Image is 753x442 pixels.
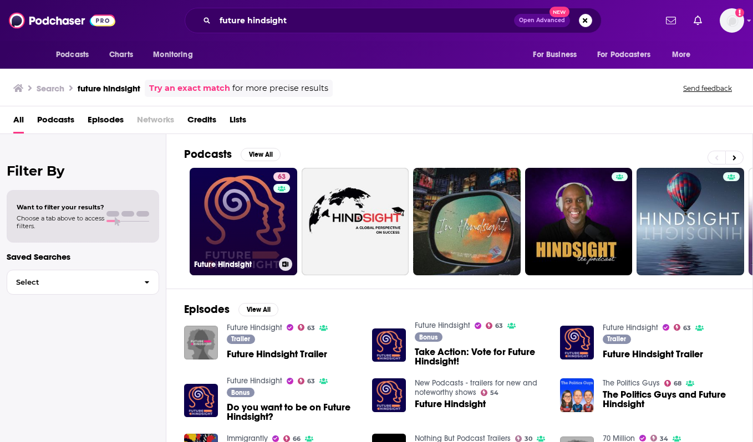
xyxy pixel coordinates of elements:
a: Future Hindsight Trailer [227,350,327,359]
span: Trailer [231,336,250,342]
a: Future Hindsight [603,323,658,332]
button: View All [241,148,281,161]
span: 68 [674,381,681,386]
a: Podchaser - Follow, Share and Rate Podcasts [9,10,115,31]
a: Charts [102,44,140,65]
span: 63 [683,326,691,331]
span: For Business [533,47,577,63]
span: 34 [660,436,668,441]
a: The Politics Guys [603,378,660,388]
a: Episodes [88,111,124,133]
span: 66 [293,436,301,441]
a: Future Hindsight [227,376,282,386]
a: 34 [650,435,669,441]
a: New Podcasts - trailers for new and noteworthy shows [415,378,537,397]
a: Future Hindsight Trailer [603,350,703,359]
a: Show notifications dropdown [662,11,680,30]
img: Take Action: Vote for Future Hindsight! [372,328,406,362]
button: open menu [590,44,666,65]
span: Choose a tab above to access filters. [17,214,104,230]
input: Search podcasts, credits, & more... [215,12,514,29]
a: Lists [230,111,246,133]
button: open menu [525,44,591,65]
a: All [13,111,24,133]
h2: Filter By [7,163,159,179]
a: 63 [298,324,316,331]
a: Future Hindsight [227,323,282,332]
span: 63 [307,326,315,331]
span: More [672,47,691,63]
button: Send feedback [680,84,735,93]
button: Open AdvancedNew [514,14,570,27]
a: The Politics Guys and Future Hindsight [560,378,594,412]
span: Podcasts [56,47,89,63]
button: open menu [48,44,103,65]
span: 63 [495,323,503,328]
svg: Add a profile image [735,8,744,17]
a: Take Action: Vote for Future Hindsight! [415,347,547,366]
h3: Future Hindsight [194,260,274,269]
button: View All [238,303,278,316]
h2: Episodes [184,302,230,316]
a: Show notifications dropdown [689,11,706,30]
span: Networks [137,111,174,133]
a: The Politics Guys and Future Hindsight [603,390,735,409]
h3: Search [37,83,64,94]
button: Select [7,270,159,295]
a: PodcastsView All [184,147,281,161]
span: For Podcasters [597,47,650,63]
img: User Profile [720,8,744,33]
button: Show profile menu [720,8,744,33]
a: 63Future Hindsight [190,168,297,275]
a: 66 [283,435,301,442]
a: Credits [187,111,216,133]
a: 63 [674,324,691,331]
span: 30 [525,436,532,441]
span: Select [7,279,135,286]
span: Open Advanced [519,18,565,23]
a: Do you want to be on Future Hindsight? [227,403,359,422]
button: open menu [664,44,705,65]
p: Saved Searches [7,251,159,262]
span: Bonus [419,334,437,341]
span: Trailer [607,336,626,342]
h3: future hindsight [78,83,140,94]
span: 63 [307,379,315,384]
span: New [550,7,569,17]
span: 54 [490,390,498,395]
span: Want to filter your results? [17,203,104,211]
img: Future Hindsight Trailer [184,326,218,359]
span: Podcasts [37,111,74,133]
img: Future Hindsight [372,378,406,412]
a: Future Hindsight [415,399,486,409]
button: open menu [145,44,207,65]
img: Do you want to be on Future Hindsight? [184,384,218,418]
span: Bonus [231,389,250,396]
a: EpisodesView All [184,302,278,316]
a: 54 [481,389,499,396]
a: 63 [273,172,290,181]
div: Search podcasts, credits, & more... [185,8,602,33]
span: Charts [109,47,133,63]
img: Future Hindsight Trailer [560,326,594,359]
h2: Podcasts [184,147,232,161]
span: Monitoring [153,47,192,63]
span: Logged in as ASabine [720,8,744,33]
a: 30 [515,435,533,442]
a: Future Hindsight [415,321,470,330]
a: 68 [664,380,682,387]
a: Try an exact match [149,82,230,95]
a: 63 [486,322,503,329]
